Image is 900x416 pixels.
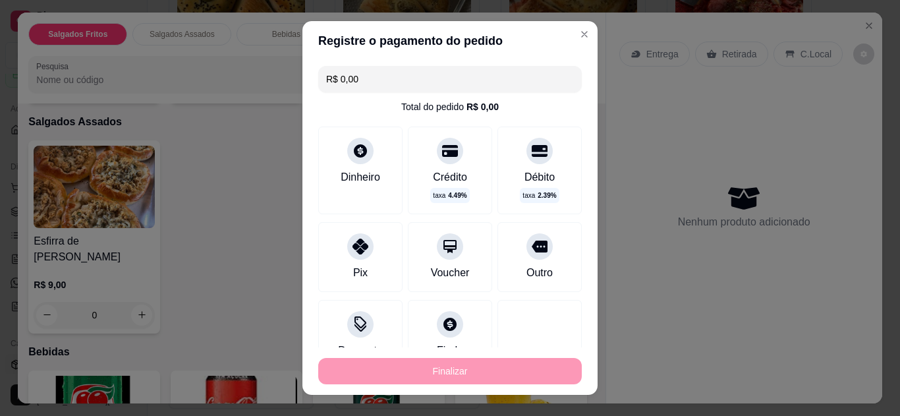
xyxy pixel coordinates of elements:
p: taxa [433,191,466,200]
div: Outro [526,265,553,281]
input: Ex.: hambúrguer de cordeiro [326,66,574,92]
div: Voucher [431,265,470,281]
button: Close [574,24,595,45]
span: 2.39 % [538,191,556,200]
div: Pix [353,265,368,281]
header: Registre o pagamento do pedido [302,21,598,61]
div: Fiado [437,343,463,359]
p: taxa [522,191,556,200]
span: 4.49 % [448,191,466,200]
div: Desconto [338,343,383,359]
div: Total do pedido [401,100,499,113]
div: Débito [524,169,555,185]
div: R$ 0,00 [466,100,499,113]
div: Dinheiro [341,169,380,185]
div: Crédito [433,169,467,185]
